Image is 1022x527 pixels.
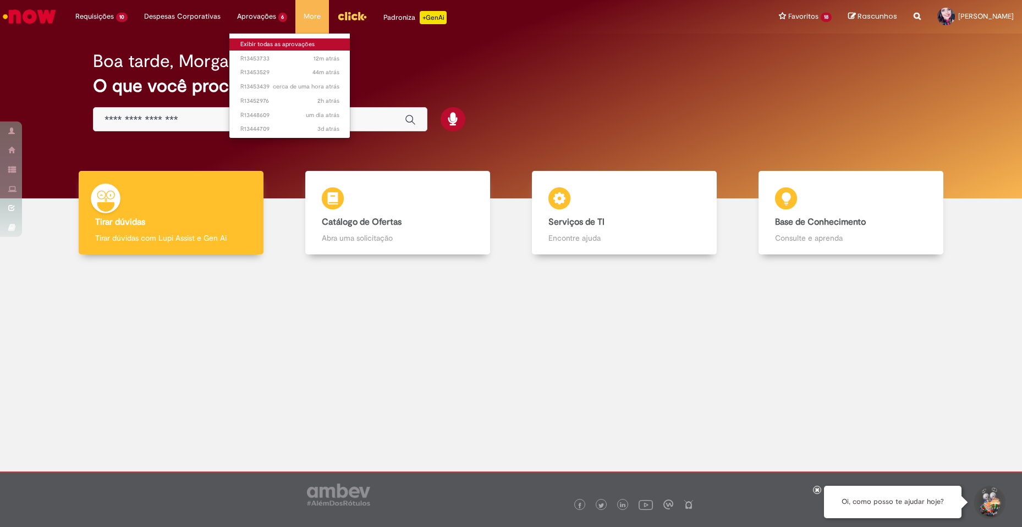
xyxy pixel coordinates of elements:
[663,500,673,509] img: logo_footer_workplace.png
[95,232,247,243] p: Tirar dúvidas com Lupi Assist e Gen Ai
[75,11,114,22] span: Requisições
[972,486,1005,519] button: Iniciar Conversa de Suporte
[58,171,284,255] a: Tirar dúvidas Tirar dúvidas com Lupi Assist e Gen Ai
[240,125,339,134] span: R13444709
[307,484,370,506] img: logo_footer_ambev_rotulo_gray.png
[1,5,58,27] img: ServiceNow
[229,81,350,93] a: Aberto R13453439 :
[273,82,339,91] time: 27/08/2025 16:09:35
[229,53,350,65] a: Aberto R13453733 :
[958,12,1014,21] span: [PERSON_NAME]
[229,33,351,138] ul: Aprovações
[317,97,339,105] span: 2h atrás
[824,486,961,518] div: Oi, como posso te ajudar hoje?
[639,497,653,512] img: logo_footer_youtube.png
[738,171,964,255] a: Base de Conhecimento Consulte e aprenda
[229,109,350,121] a: Aberto R13448609 :
[322,232,474,243] p: Abra uma solicitação
[240,111,339,120] span: R13448609
[304,11,321,22] span: More
[548,232,700,243] p: Encontre ajuda
[577,503,583,508] img: logo_footer_facebook.png
[229,95,350,107] a: Aberto R13452976 :
[317,97,339,105] time: 27/08/2025 15:02:40
[229,123,350,135] a: Aberto R13444709 :
[278,13,288,22] span: 6
[240,82,339,91] span: R13453439
[775,232,927,243] p: Consulte e aprenda
[620,502,625,509] img: logo_footer_linkedin.png
[314,54,339,63] time: 27/08/2025 16:53:46
[317,125,339,133] time: 25/08/2025 14:44:59
[775,217,866,228] b: Base de Conhecimento
[383,11,447,24] div: Padroniza
[93,76,929,96] h2: O que você procura hoje?
[240,54,339,63] span: R13453733
[237,11,276,22] span: Aprovações
[858,11,897,21] span: Rascunhos
[273,82,339,91] span: cerca de uma hora atrás
[144,11,221,22] span: Despesas Corporativas
[511,171,738,255] a: Serviços de TI Encontre ajuda
[93,52,248,71] h2: Boa tarde, Morgana
[420,11,447,24] p: +GenAi
[317,125,339,133] span: 3d atrás
[116,13,128,22] span: 10
[306,111,339,119] span: um dia atrás
[322,217,402,228] b: Catálogo de Ofertas
[306,111,339,119] time: 26/08/2025 14:22:10
[284,171,511,255] a: Catálogo de Ofertas Abra uma solicitação
[229,38,350,51] a: Exibir todas as aprovações
[312,68,339,76] span: 44m atrás
[95,217,145,228] b: Tirar dúvidas
[548,217,605,228] b: Serviços de TI
[240,68,339,77] span: R13453529
[848,12,897,22] a: Rascunhos
[229,66,350,79] a: Aberto R13453529 :
[788,11,818,22] span: Favoritos
[821,13,832,22] span: 18
[312,68,339,76] time: 27/08/2025 16:21:48
[314,54,339,63] span: 12m atrás
[240,97,339,106] span: R13452976
[684,500,694,509] img: logo_footer_naosei.png
[598,503,604,508] img: logo_footer_twitter.png
[337,8,367,24] img: click_logo_yellow_360x200.png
